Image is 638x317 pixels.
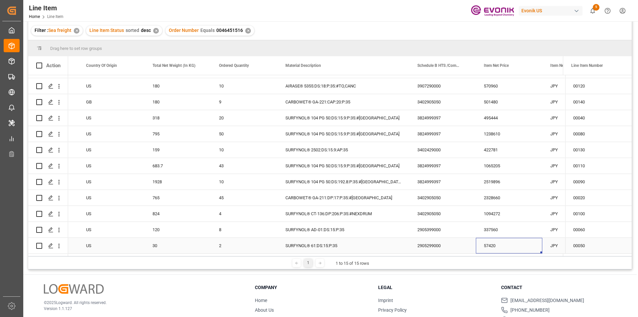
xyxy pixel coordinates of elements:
[153,63,195,68] span: Total Net Weight (In KG)
[565,238,632,253] div: 00050
[378,284,493,291] h3: Legal
[78,238,145,253] div: US
[277,206,409,222] div: SURFYNOL® CT-136:DP:206:P:35:#NEXDRUM
[219,63,249,68] span: Ordered Quantity
[74,28,79,34] div: ✕
[44,284,104,294] img: Logward Logo
[211,94,277,110] div: 9
[409,126,476,142] div: 3824999397
[78,206,145,222] div: US
[28,206,68,222] div: Press SPACE to select this row.
[46,63,60,69] div: Action
[211,174,277,190] div: 10
[145,94,211,110] div: 180
[565,174,632,190] div: Press SPACE to select this row.
[565,126,632,142] div: 00080
[565,78,632,94] div: Press SPACE to select this row.
[89,28,124,33] span: Line Item Status
[28,222,68,238] div: Press SPACE to select this row.
[78,222,145,238] div: US
[145,110,211,126] div: 318
[565,222,632,238] div: Press SPACE to select this row.
[550,63,595,68] span: Item Net Price (Currency)
[255,298,267,303] a: Home
[245,28,251,34] div: ✕
[277,142,409,158] div: SURFYNOL® 2502:DS:15.9:AP:35
[542,206,609,222] div: JPY
[542,222,609,238] div: JPY
[28,110,68,126] div: Press SPACE to select this row.
[476,110,542,126] div: 495444
[565,158,632,174] div: 00110
[28,78,68,94] div: Press SPACE to select this row.
[501,284,616,291] h3: Contact
[378,307,407,313] a: Privacy Policy
[519,4,585,17] button: Evonik US
[145,142,211,158] div: 159
[35,28,48,33] span: Filter :
[476,78,542,94] div: 570960
[255,307,274,313] a: About Us
[145,206,211,222] div: 824
[336,260,369,267] div: 1 to 15 of 15 rows
[277,174,409,190] div: SURFYNOL® 104 PG 50:DS:192.8:P:35:#[GEOGRAPHIC_DATA]
[565,78,632,94] div: 00120
[565,206,632,222] div: 00100
[378,298,393,303] a: Imprint
[277,190,409,206] div: CARBOWET® GA-211:DP:17:P:35:#[GEOGRAPHIC_DATA]
[565,110,632,126] div: Press SPACE to select this row.
[476,142,542,158] div: 422781
[78,158,145,174] div: US
[565,142,632,158] div: 00130
[476,158,542,174] div: 1065205
[277,222,409,238] div: SURFYNOL® AD-01:DS:15:P:35
[78,94,145,110] div: GB
[277,78,409,94] div: AIRASE® 5355:DS:18:P:35:#TO,CANC
[542,158,609,174] div: JPY
[409,222,476,238] div: 2905399000
[86,63,117,68] span: Country Of Origin
[211,142,277,158] div: 10
[211,126,277,142] div: 50
[565,190,632,206] div: Press SPACE to select this row.
[200,28,215,33] span: Equals
[211,78,277,94] div: 10
[476,206,542,222] div: 1094272
[28,238,68,254] div: Press SPACE to select this row.
[476,190,542,206] div: 2328660
[29,3,63,13] div: Line Item
[565,222,632,238] div: 00060
[542,142,609,158] div: JPY
[78,110,145,126] div: US
[145,190,211,206] div: 765
[542,190,609,206] div: JPY
[409,174,476,190] div: 3824999397
[78,78,145,94] div: US
[141,28,151,33] span: desc
[542,238,609,253] div: JPY
[169,28,199,33] span: Order Number
[145,158,211,174] div: 683.7
[476,126,542,142] div: 1238610
[304,259,312,267] div: 1
[585,3,600,18] button: show 5 new notifications
[153,28,159,34] div: ✕
[542,78,609,94] div: JPY
[565,174,632,190] div: 00090
[510,307,550,314] span: [PHONE_NUMBER]
[600,3,615,18] button: Help Center
[417,63,462,68] span: Schedule B HTS /Commodity Code (HS Code)
[255,284,370,291] h3: Company
[409,78,476,94] div: 3907290000
[565,238,632,254] div: Press SPACE to select this row.
[565,110,632,126] div: 00040
[409,110,476,126] div: 3824999397
[29,14,40,19] a: Home
[145,174,211,190] div: 1928
[510,297,584,304] span: [EMAIL_ADDRESS][DOMAIN_NAME]
[126,28,139,33] span: sorted
[28,126,68,142] div: Press SPACE to select this row.
[593,4,599,11] span: 5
